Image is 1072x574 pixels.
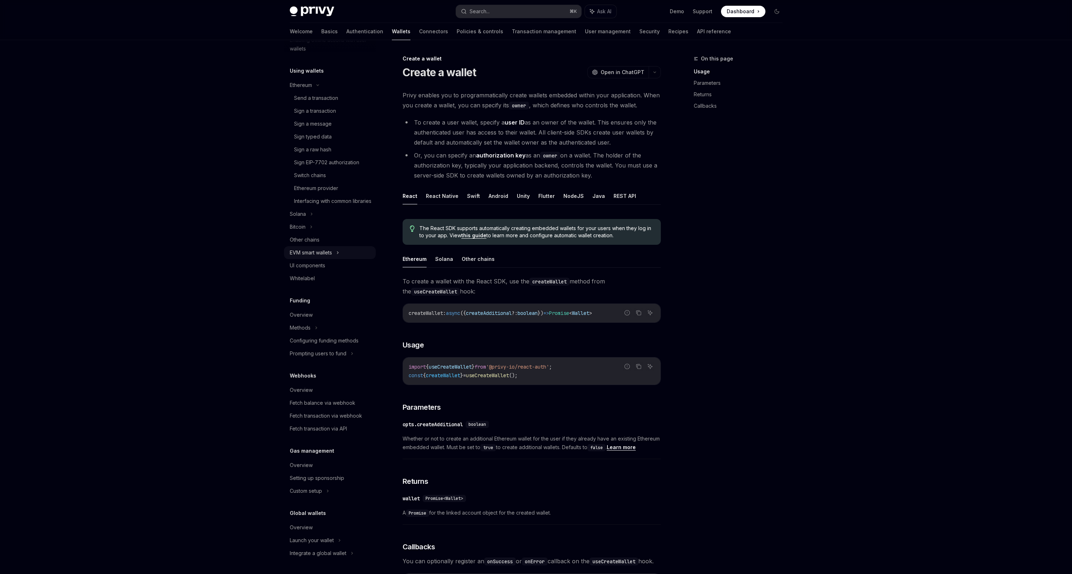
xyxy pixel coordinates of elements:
span: Promise<Wallet> [426,496,463,501]
span: Open in ChatGPT [601,69,644,76]
a: Overview [284,521,376,534]
button: Ask AI [645,362,655,371]
div: Ethereum [290,81,312,89]
div: Sign EIP-7702 authorization [294,158,359,167]
a: Sign a transaction [284,104,376,117]
div: Fetch balance via webhook [290,399,355,407]
span: (); [509,372,518,379]
div: Setting up sponsorship [290,474,344,482]
a: Switch chains [284,169,376,182]
div: Other chains [290,235,319,244]
span: A for the linked account object for the created wallet. [403,509,661,517]
a: this guide [461,232,486,239]
span: Promise [549,310,569,316]
button: Ask AI [645,308,655,317]
button: Unity [517,188,530,204]
code: useCreateWallet [411,288,460,296]
span: const [409,372,423,379]
a: Overview [284,308,376,321]
span: boolean [518,310,538,316]
div: Bitcoin [290,223,306,231]
div: Whitelabel [290,274,315,283]
img: dark logo [290,6,334,16]
div: Overview [290,461,313,470]
span: Dashboard [727,8,754,15]
code: useCreateWallet [590,558,638,565]
div: Search... [470,7,490,16]
h1: Create a wallet [403,66,476,79]
div: Overview [290,386,313,394]
a: Welcome [290,23,313,40]
div: Fetch transaction via webhook [290,412,362,420]
a: Basics [321,23,338,40]
span: ; [549,364,552,370]
span: : [443,310,446,316]
code: onError [522,558,548,565]
div: Create a wallet [403,55,661,62]
a: Dashboard [721,6,765,17]
h5: Using wallets [290,67,324,75]
div: Sign typed data [294,132,332,141]
span: ?: [512,310,518,316]
div: opts.createAdditional [403,421,463,428]
div: Send a transaction [294,94,338,102]
a: Authentication [346,23,383,40]
button: Ethereum [403,250,427,267]
span: Returns [403,476,428,486]
button: Copy the contents from the code block [634,308,643,317]
button: Flutter [538,188,555,204]
button: Android [489,188,508,204]
span: On this page [701,54,733,63]
code: owner [540,152,560,160]
span: }) [538,310,543,316]
button: Open in ChatGPT [587,66,649,78]
a: Parameters [694,77,788,89]
h5: Webhooks [290,371,316,380]
button: Java [592,188,605,204]
h5: Global wallets [290,509,326,517]
span: boolean [468,422,486,427]
div: Sign a raw hash [294,145,331,154]
span: > [589,310,592,316]
button: Swift [467,188,480,204]
div: Ethereum provider [294,184,338,193]
a: Overview [284,384,376,397]
a: Configuring funding methods [284,334,376,347]
a: Recipes [668,23,688,40]
a: UI components [284,259,376,272]
span: ({ [460,310,466,316]
a: Send a transaction [284,92,376,104]
div: Interfacing with common libraries [294,197,371,205]
div: Prompting users to fund [290,349,346,358]
div: UI components [290,261,325,270]
span: Privy enables you to programmatically create wallets embedded within your application. When you c... [403,90,661,110]
a: Sign a raw hash [284,143,376,156]
a: Transaction management [512,23,576,40]
a: Policies & controls [457,23,503,40]
button: Report incorrect code [622,308,632,317]
a: Whitelabel [284,272,376,285]
button: Other chains [462,250,495,267]
a: Interfacing with common libraries [284,195,376,208]
span: { [426,364,429,370]
a: Callbacks [694,100,788,112]
span: The React SDK supports automatically creating embedded wallets for your users when they log in to... [419,225,653,239]
span: < [569,310,572,316]
div: Switch chains [294,171,326,180]
span: To create a wallet with the React SDK, use the method from the hook: [403,276,661,296]
span: Usage [403,340,424,350]
button: REST API [614,188,636,204]
button: Copy the contents from the code block [634,362,643,371]
code: onSuccess [484,558,516,565]
a: Other chains [284,233,376,246]
a: Security [639,23,660,40]
span: useCreateWallet [466,372,509,379]
a: Sign a message [284,117,376,130]
a: Connectors [419,23,448,40]
span: = [463,372,466,379]
a: Fetch balance via webhook [284,397,376,409]
div: EVM smart wallets [290,248,332,257]
button: Ask AI [585,5,616,18]
span: { [423,372,426,379]
span: createAdditional [466,310,512,316]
